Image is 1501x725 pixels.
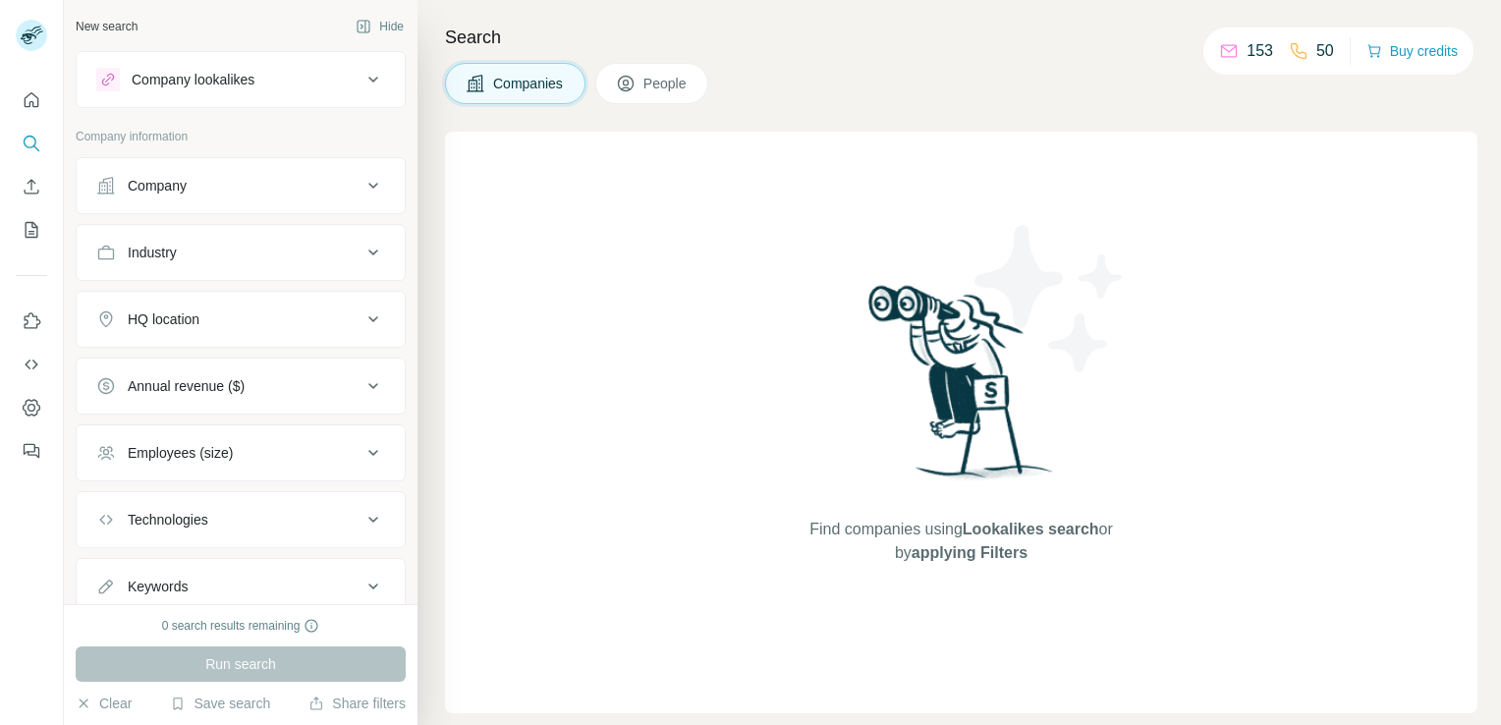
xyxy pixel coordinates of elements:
button: Technologies [77,496,405,543]
div: Employees (size) [128,443,233,463]
button: Company lookalikes [77,56,405,103]
div: Keywords [128,577,188,596]
button: Quick start [16,83,47,118]
div: Technologies [128,510,208,530]
button: Feedback [16,433,47,469]
button: Enrich CSV [16,169,47,204]
span: Find companies using or by [804,518,1118,565]
div: 0 search results remaining [162,617,320,635]
p: 153 [1247,39,1273,63]
button: My lists [16,212,47,248]
button: Keywords [77,563,405,610]
span: People [643,74,689,93]
button: Industry [77,229,405,276]
div: Industry [128,243,177,262]
button: Dashboard [16,390,47,425]
button: Company [77,162,405,209]
button: Use Surfe API [16,347,47,382]
div: Company lookalikes [132,70,254,89]
img: Surfe Illustration - Stars [962,210,1139,387]
p: Company information [76,128,406,145]
button: Employees (size) [77,429,405,476]
span: Lookalikes search [963,521,1099,537]
h4: Search [445,24,1477,51]
img: Surfe Illustration - Woman searching with binoculars [860,280,1064,499]
div: Annual revenue ($) [128,376,245,396]
button: Use Surfe on LinkedIn [16,304,47,339]
button: Share filters [308,694,406,713]
div: Company [128,176,187,195]
button: Hide [342,12,417,41]
button: Clear [76,694,132,713]
p: 50 [1316,39,1334,63]
div: HQ location [128,309,199,329]
button: Save search [170,694,270,713]
span: Companies [493,74,565,93]
button: Annual revenue ($) [77,362,405,410]
button: Search [16,126,47,161]
span: applying Filters [912,544,1028,561]
div: New search [76,18,138,35]
button: Buy credits [1366,37,1458,65]
button: HQ location [77,296,405,343]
